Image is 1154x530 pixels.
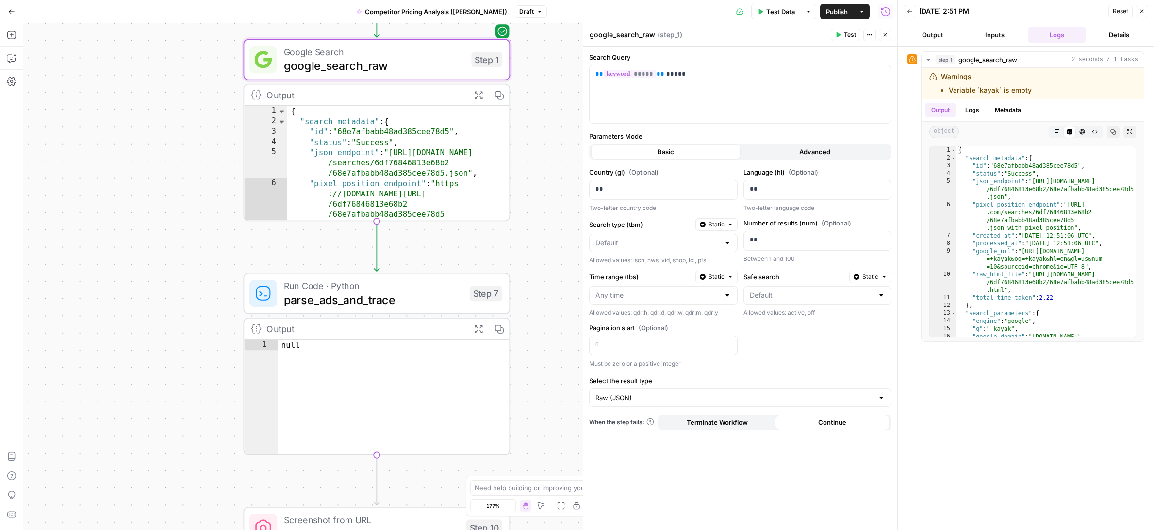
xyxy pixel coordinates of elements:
div: Allowed values: isch, nws, vid, shop, lcl, pts [589,256,738,265]
button: Output [925,103,956,117]
label: Safe search [743,272,846,282]
div: 3 [244,127,287,137]
div: Allowed values: active, off [743,308,892,317]
div: Run Code · Pythonparse_ads_and_traceStep 7Outputnull [244,273,511,455]
span: parse_ads_and_trace [284,291,463,308]
span: Reset [1113,7,1128,16]
span: step_1 [936,55,955,64]
button: Test [831,29,860,41]
a: When the step fails: [589,418,654,427]
div: 5 [930,177,956,201]
span: (Optional) [629,167,659,177]
span: Toggle code folding, rows 13 through 21 [951,309,956,317]
div: 13 [930,309,956,317]
div: Two-letter language code [743,204,892,212]
div: Step 7 [470,286,502,301]
div: Allowed values: qdr:h, qdr:d, qdr:w, qdr:m, qdr:y [589,308,738,317]
div: Between 1 and 100 [743,255,892,263]
span: Basic [658,147,674,157]
span: Google Search [284,45,464,59]
div: Two-letter country code [589,204,738,212]
input: Raw (JSON) [595,393,874,402]
span: Static [709,220,725,229]
div: 7 [930,232,956,240]
div: 4 [244,137,287,147]
button: Static [695,271,738,283]
label: Pagination start [589,323,738,333]
span: 2 seconds / 1 tasks [1072,55,1138,64]
span: (Optional) [789,167,818,177]
span: Terminate Workflow [687,418,748,427]
textarea: google_search_raw [590,30,655,40]
div: 1 [930,146,956,154]
label: Search Query [589,52,891,62]
button: Terminate Workflow [660,415,775,430]
g: Edge from step_1 to step_7 [374,221,379,271]
span: (Optional) [639,323,668,333]
div: 9 [930,247,956,271]
div: 1 [244,106,287,116]
label: Select the result type [589,376,891,385]
div: 5 [244,147,287,178]
button: 2 seconds / 1 tasks [922,52,1144,67]
span: Continue [818,418,846,427]
input: Default [750,290,874,300]
div: Google Searchgoogle_search_rawStep 1Output{ "search_metadata":{ "id":"68e7afbabb48ad385cee78d5", ... [244,39,511,221]
div: 3 [930,162,956,170]
span: Test [844,31,856,39]
span: Publish [826,7,848,16]
button: Details [1090,27,1148,43]
div: 2 [244,116,287,127]
span: (Optional) [822,218,851,228]
div: 6 [930,201,956,232]
button: Draft [515,5,547,18]
span: object [929,126,959,138]
div: Must be zero or a positive integer [589,359,738,368]
div: Output [266,88,462,102]
span: Toggle code folding, rows 1 through 453 [951,146,956,154]
button: Static [849,271,891,283]
span: Toggle code folding, rows 1 through 453 [277,106,287,116]
label: Language (hl) [743,167,892,177]
button: Static [695,218,738,231]
div: 16 [930,333,956,340]
button: Logs [1028,27,1086,43]
span: google_search_raw [284,57,464,74]
span: Static [862,273,878,281]
span: Test Data [766,7,795,16]
div: 11 [930,294,956,302]
div: 8 [930,240,956,247]
li: Variable `kayak` is empty [949,85,1032,95]
span: ( step_1 ) [658,30,682,40]
div: 10 [930,271,956,294]
button: Advanced [741,144,890,160]
label: Parameters Mode [589,131,891,141]
span: Toggle code folding, rows 2 through 12 [277,116,287,127]
div: 1 [244,340,278,350]
button: Metadata [989,103,1027,117]
label: Country (gl) [589,167,738,177]
div: 2 seconds / 1 tasks [922,68,1144,341]
div: Step 1 [471,52,502,67]
label: Time range (tbs) [589,272,692,282]
button: Logs [959,103,985,117]
div: 15 [930,325,956,333]
div: 12 [930,302,956,309]
div: 6 [244,178,287,230]
span: Advanced [799,147,830,157]
button: Competitor Pricing Analysis ([PERSON_NAME]) [350,4,513,19]
span: Run Code · Python [284,279,463,292]
div: Output [266,322,462,336]
span: Static [709,273,725,281]
label: Search type (tbm) [589,220,692,229]
button: Output [904,27,962,43]
span: 177% [486,502,500,510]
input: Default [595,238,720,248]
div: 4 [930,170,956,177]
div: 2 [930,154,956,162]
span: Draft [519,7,534,16]
button: Inputs [966,27,1024,43]
div: 14 [930,317,956,325]
span: google_search_raw [958,55,1017,64]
